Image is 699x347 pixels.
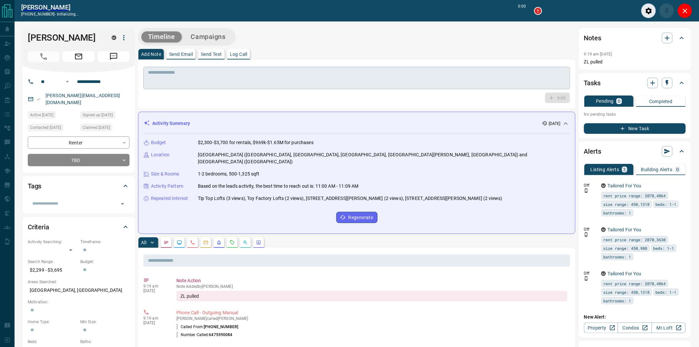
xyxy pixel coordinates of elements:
svg: Lead Browsing Activity [177,240,182,245]
p: $2,299 - $3,695 [28,265,77,276]
p: Off [584,226,597,232]
span: Claimed [DATE] [83,124,110,131]
div: TBD [28,154,129,166]
span: Email [63,51,94,62]
button: Open [63,78,71,86]
p: Activity Summary [152,120,190,127]
p: Send Text [201,52,222,57]
span: rent price range: 2070,4064 [604,280,666,287]
h2: Alerts [584,146,601,157]
svg: Agent Actions [256,240,261,245]
span: Active [DATE] [30,112,54,118]
a: Tailored For You [608,183,642,188]
span: Contacted [DATE] [30,124,61,131]
p: [PHONE_NUMBER] - [21,11,79,17]
p: [DATE] [143,289,166,293]
span: Message [98,51,129,62]
p: Building Alerts [641,167,673,172]
p: Note Action [176,277,568,284]
p: Size & Rooms [151,171,179,177]
div: Activity Summary[DATE] [144,117,570,130]
p: Tip Top Lofts (3 views), Toy Factory Lofts (2 views), [STREET_ADDRESS][PERSON_NAME] (2 views), [S... [198,195,502,202]
h2: Tags [28,181,41,191]
p: Search Range: [28,259,77,265]
p: Timeframe: [80,239,129,245]
h1: [PERSON_NAME] [28,32,102,43]
p: Pending [596,99,614,103]
h2: Tasks [584,78,601,88]
p: [DATE] [549,121,561,127]
p: 3 [623,167,626,172]
p: Off [584,182,597,188]
span: bathrooms: 1 [604,210,631,216]
p: Baths: [80,339,129,345]
p: Off [584,270,597,276]
svg: Email Valid [36,97,41,101]
p: Budget [151,139,166,146]
div: Sat Oct 11 2025 [28,124,77,133]
span: beds: 1-1 [653,245,674,251]
a: [PERSON_NAME][EMAIL_ADDRESS][DOMAIN_NAME] [46,93,120,105]
button: Open [118,199,127,209]
div: Criteria [28,219,129,235]
p: Completed [649,99,673,104]
div: ZL pulled [176,291,568,301]
p: Note Added by [PERSON_NAME] [176,284,568,289]
a: Property [584,323,618,333]
svg: Push Notification Only [584,232,589,237]
span: initializing... [57,12,79,17]
div: Sun Sep 21 2025 [80,111,129,121]
div: Tags [28,178,129,194]
div: Sun Sep 21 2025 [28,111,77,121]
p: [DATE] [143,321,166,325]
p: Location [151,151,169,158]
span: size range: 450,1318 [604,289,650,295]
p: $2,300-$3,700 for rentals, $969k-$1.65M for purchases [198,139,313,146]
a: [PERSON_NAME] [21,3,79,11]
p: Send Email [169,52,193,57]
a: Tailored For You [608,227,642,232]
span: bathrooms: 1 [604,297,631,304]
a: Condos [618,323,652,333]
p: [GEOGRAPHIC_DATA] ([GEOGRAPHIC_DATA], [GEOGRAPHIC_DATA], [GEOGRAPHIC_DATA], [GEOGRAPHIC_DATA][PER... [198,151,570,165]
span: bathrooms: 1 [604,253,631,260]
p: Motivation: [28,299,129,305]
p: [GEOGRAPHIC_DATA], [GEOGRAPHIC_DATA] [28,285,129,296]
p: ZL pulled [584,58,686,65]
p: Called From: [176,324,238,330]
p: 9:19 am [143,284,166,289]
button: Timeline [141,31,182,42]
p: Number Called: [176,332,233,338]
div: Sat Oct 11 2025 [80,124,129,133]
p: Repeated Interest [151,195,188,202]
span: Signed up [DATE] [83,112,113,118]
span: rent price range: 2070,3630 [604,236,666,243]
span: 6475590084 [209,332,233,337]
p: Add Note [141,52,161,57]
span: beds: 1-1 [656,289,677,295]
p: New Alert: [584,314,686,321]
p: Areas Searched: [28,279,129,285]
div: Notes [584,30,686,46]
svg: Notes [164,240,169,245]
p: [PERSON_NAME] called [PERSON_NAME] [176,316,568,321]
p: 9:19 am [143,316,166,321]
h2: Notes [584,33,601,43]
a: Mr.Loft [652,323,686,333]
p: Listing Alerts [591,167,619,172]
div: Alerts [584,143,686,159]
div: Tasks [584,75,686,91]
button: New Task [584,123,686,134]
span: size range: 450,988 [604,245,647,251]
button: Campaigns [184,31,232,42]
div: mrloft.ca [112,35,116,40]
span: [PHONE_NUMBER] [204,325,238,329]
p: 9:19 am [DATE] [584,52,612,57]
p: 0 [677,167,679,172]
p: Log Call [230,52,247,57]
p: 1-2 bedrooms, 500-1,325 sqft [198,171,260,177]
span: rent price range: 2070,4064 [604,192,666,199]
p: 0:00 [518,3,526,18]
div: mrloft.ca [601,271,606,276]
